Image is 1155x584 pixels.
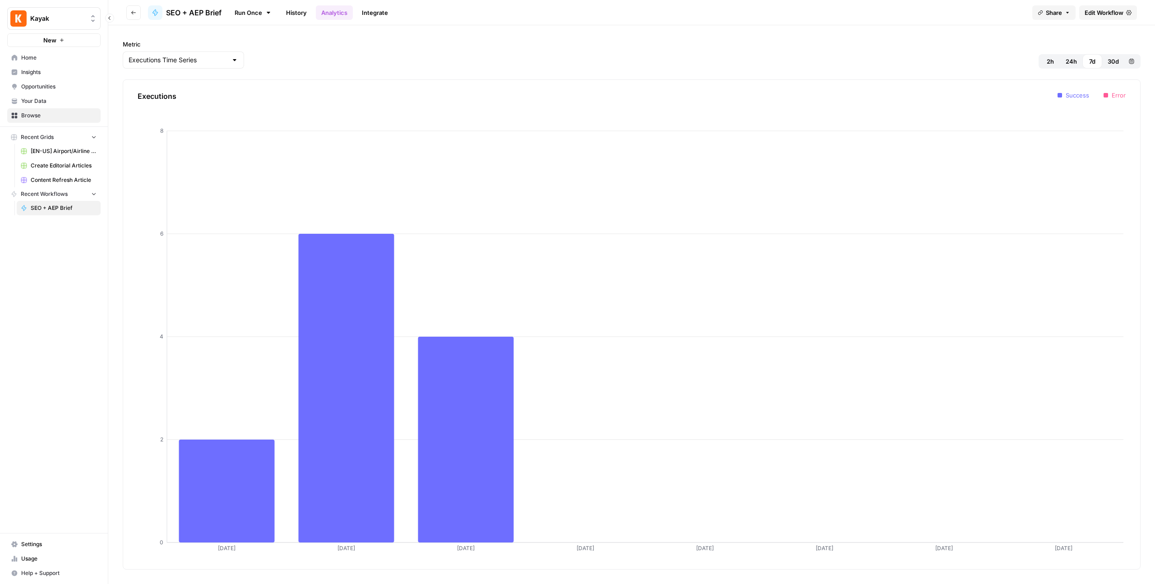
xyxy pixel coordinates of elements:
a: Usage [7,552,101,566]
tspan: [DATE] [696,545,714,552]
button: 30d [1102,54,1124,69]
span: 7d [1089,57,1095,66]
span: Usage [21,555,97,563]
span: Opportunities [21,83,97,91]
a: Analytics [316,5,353,20]
button: 2h [1040,54,1060,69]
span: SEO + AEP Brief [166,7,222,18]
tspan: [DATE] [816,545,833,552]
tspan: 8 [160,127,163,134]
tspan: 6 [160,230,163,237]
tspan: 4 [160,333,163,340]
span: Help + Support [21,569,97,577]
span: SEO + AEP Brief [31,204,97,212]
a: Opportunities [7,79,101,94]
span: Edit Workflow [1085,8,1123,17]
span: 24h [1066,57,1077,66]
a: Integrate [356,5,393,20]
tspan: [DATE] [218,545,236,552]
a: Your Data [7,94,101,108]
span: Your Data [21,97,97,105]
a: Settings [7,537,101,552]
span: Kayak [30,14,85,23]
tspan: 2 [160,436,163,443]
span: Recent Grids [21,133,54,141]
button: Recent Workflows [7,187,101,201]
a: Browse [7,108,101,123]
button: Recent Grids [7,130,101,144]
button: Help + Support [7,566,101,580]
a: [EN-US] Airport/Airline Content Refresh [17,144,101,158]
button: 24h [1060,54,1082,69]
a: Content Refresh Article [17,173,101,187]
img: Kayak Logo [10,10,27,27]
a: Create Editorial Articles [17,158,101,173]
a: SEO + AEP Brief [17,201,101,215]
a: Edit Workflow [1079,5,1137,20]
button: Share [1032,5,1076,20]
input: Executions Time Series [129,56,227,65]
tspan: [DATE] [457,545,475,552]
span: Settings [21,540,97,548]
span: [EN-US] Airport/Airline Content Refresh [31,147,97,155]
span: Create Editorial Articles [31,162,97,170]
tspan: 0 [160,539,163,546]
span: 30d [1108,57,1119,66]
span: Home [21,54,97,62]
tspan: [DATE] [337,545,355,552]
a: SEO + AEP Brief [148,5,222,20]
label: Metric [123,40,244,49]
tspan: [DATE] [1055,545,1072,552]
button: Workspace: Kayak [7,7,101,30]
span: Recent Workflows [21,190,68,198]
tspan: [DATE] [935,545,953,552]
li: Success [1058,91,1089,100]
span: Browse [21,111,97,120]
span: Content Refresh Article [31,176,97,184]
button: New [7,33,101,47]
a: History [281,5,312,20]
span: New [43,36,56,45]
span: Share [1046,8,1062,17]
a: Run Once [229,5,277,20]
tspan: [DATE] [577,545,594,552]
a: Insights [7,65,101,79]
li: Error [1104,91,1126,100]
span: Insights [21,68,97,76]
span: 2h [1047,57,1054,66]
a: Home [7,51,101,65]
